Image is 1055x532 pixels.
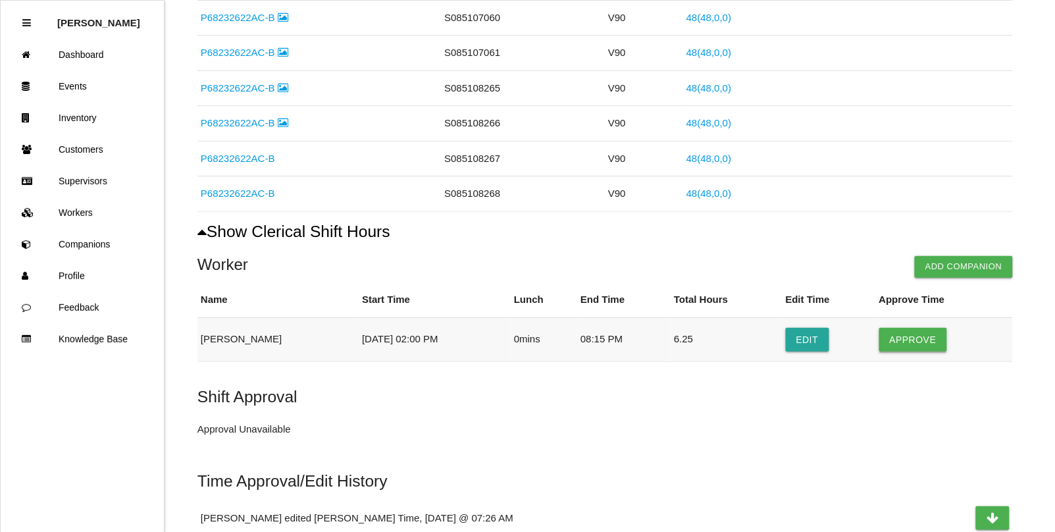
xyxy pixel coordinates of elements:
a: Events [1,70,164,102]
td: [DATE] 02:00 PM [359,317,511,361]
a: Workers [1,197,164,228]
td: 08:15 PM [577,317,671,361]
a: P68232622AC-B [201,12,288,23]
i: Image Inside [278,13,288,22]
td: V90 [605,106,683,142]
th: Start Time [359,282,511,317]
td: V90 [605,70,683,106]
a: 48(48,0,0) [686,12,731,23]
a: P68232622AC-B [201,153,275,164]
a: Dashboard [1,39,164,70]
a: Supervisors [1,165,164,197]
p: Rosie Blandino [57,7,140,28]
button: Approve [879,328,947,352]
button: Show Clerical Shift Hours [197,223,390,241]
td: S085108268 [441,176,605,212]
a: Feedback [1,292,164,323]
i: Image Inside [278,118,288,128]
a: 48(48,0,0) [686,82,731,93]
td: [PERSON_NAME] [197,317,359,361]
th: Approve Time [876,282,1013,317]
th: Name [197,282,359,317]
h5: Shift Approval [197,388,1013,406]
th: Lunch [511,282,577,317]
i: Image Inside [278,83,288,93]
div: Close [22,7,31,39]
a: P68232622AC-B [201,117,288,128]
h5: Time Approval/Edit History [197,472,1013,490]
td: V90 [605,176,683,212]
td: S085108267 [441,141,605,176]
button: Add Companion [915,256,1013,277]
th: Total Hours [671,282,783,317]
h4: Worker [197,256,1013,273]
td: V90 [605,141,683,176]
a: Inventory [1,102,164,134]
td: 6.25 [671,317,783,361]
td: S085107061 [441,36,605,71]
p: Approval Unavailable [197,422,291,437]
a: 48(48,0,0) [686,47,731,58]
a: P68232622AC-B [201,188,275,199]
td: V90 [605,36,683,71]
a: 48(48,0,0) [686,117,731,128]
td: S085108265 [441,70,605,106]
th: End Time [577,282,671,317]
th: Edit Time [783,282,876,317]
a: P68232622AC-B [201,82,288,93]
button: Edit [786,328,829,352]
a: Companions [1,228,164,260]
td: 0 mins [511,317,577,361]
a: 48(48,0,0) [686,188,731,199]
a: Knowledge Base [1,323,164,355]
td: S085108266 [441,106,605,142]
a: P68232622AC-B [201,47,288,58]
a: Customers [1,134,164,165]
a: 48(48,0,0) [686,153,731,164]
i: Image Inside [278,47,288,57]
a: Profile [1,260,164,292]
